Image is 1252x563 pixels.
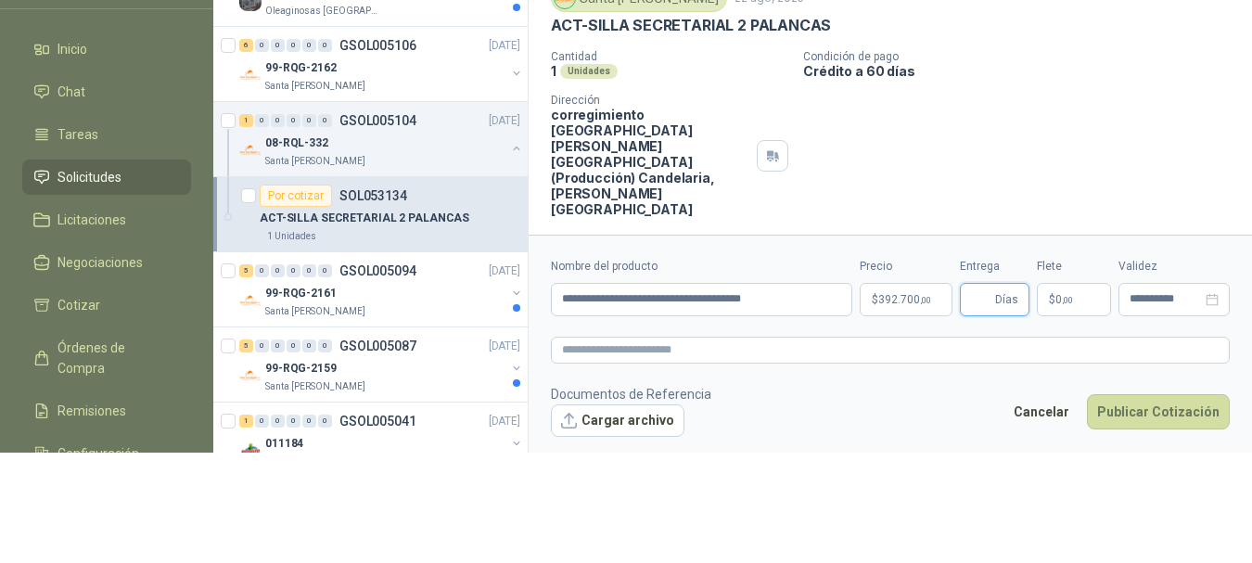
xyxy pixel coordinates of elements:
[260,229,324,244] div: 1 Unidades
[920,295,931,305] span: ,00
[318,415,332,428] div: 0
[239,335,524,394] a: 5 0 0 0 0 0 GSOL005087[DATE] Company Logo99-RQG-2159Santa [PERSON_NAME]
[22,74,191,109] a: Chat
[339,415,416,428] p: GSOL005041
[265,134,328,152] p: 08-RQL-332
[1003,394,1080,429] button: Cancelar
[489,112,520,130] p: [DATE]
[265,304,365,319] p: Santa [PERSON_NAME]
[239,64,262,86] img: Company Logo
[57,210,126,230] span: Licitaciones
[239,39,253,52] div: 6
[318,339,332,352] div: 0
[803,63,1245,79] p: Crédito a 60 días
[287,339,300,352] div: 0
[489,338,520,355] p: [DATE]
[318,264,332,277] div: 0
[239,34,524,94] a: 6 0 0 0 0 0 GSOL005106[DATE] Company Logo99-RQG-2162Santa [PERSON_NAME]
[302,39,316,52] div: 0
[239,289,262,312] img: Company Logo
[57,295,100,315] span: Cotizar
[271,339,285,352] div: 0
[265,285,337,302] p: 99-RQG-2161
[302,264,316,277] div: 0
[271,264,285,277] div: 0
[1055,294,1073,305] span: 0
[287,264,300,277] div: 0
[22,393,191,429] a: Remisiones
[255,114,269,127] div: 0
[265,360,337,377] p: 99-RQG-2159
[551,258,852,275] label: Nombre del producto
[22,202,191,237] a: Licitaciones
[57,401,126,421] span: Remisiones
[22,436,191,471] a: Configuración
[239,365,262,387] img: Company Logo
[239,440,262,462] img: Company Logo
[239,339,253,352] div: 5
[255,339,269,352] div: 0
[339,264,416,277] p: GSOL005094
[239,114,253,127] div: 1
[489,413,520,430] p: [DATE]
[265,379,365,394] p: Santa [PERSON_NAME]
[1087,394,1230,429] button: Publicar Cotización
[489,262,520,280] p: [DATE]
[302,415,316,428] div: 0
[1118,258,1230,275] label: Validez
[551,384,711,404] p: Documentos de Referencia
[271,114,285,127] div: 0
[239,415,253,428] div: 1
[239,410,524,469] a: 1 0 0 0 0 0 GSOL005041[DATE] Company Logo011184
[265,59,337,77] p: 99-RQG-2162
[551,63,556,79] p: 1
[287,39,300,52] div: 0
[57,252,143,273] span: Negociaciones
[57,167,121,187] span: Solicitudes
[265,435,303,453] p: 011184
[287,114,300,127] div: 0
[339,339,416,352] p: GSOL005087
[318,39,332,52] div: 0
[339,189,407,202] p: SOL053134
[213,177,528,252] a: Por cotizarSOL053134ACT-SILLA SECRETARIAL 2 PALANCAS1 Unidades
[239,264,253,277] div: 5
[255,264,269,277] div: 0
[1037,258,1111,275] label: Flete
[255,39,269,52] div: 0
[560,64,618,79] div: Unidades
[239,139,262,161] img: Company Logo
[265,154,365,169] p: Santa [PERSON_NAME]
[960,258,1029,275] label: Entrega
[489,37,520,55] p: [DATE]
[57,39,87,59] span: Inicio
[239,260,524,319] a: 5 0 0 0 0 0 GSOL005094[DATE] Company Logo99-RQG-2161Santa [PERSON_NAME]
[22,330,191,386] a: Órdenes de Compra
[22,32,191,67] a: Inicio
[260,210,469,227] p: ACT-SILLA SECRETARIAL 2 PALANCAS
[551,16,831,35] p: ACT-SILLA SECRETARIAL 2 PALANCAS
[22,117,191,152] a: Tareas
[57,124,98,145] span: Tareas
[1037,283,1111,316] p: $ 0,00
[551,94,749,107] p: Dirección
[271,415,285,428] div: 0
[260,185,332,207] div: Por cotizar
[551,404,684,438] button: Cargar archivo
[878,294,931,305] span: 392.700
[1062,295,1073,305] span: ,00
[265,79,365,94] p: Santa [PERSON_NAME]
[271,39,285,52] div: 0
[57,82,85,102] span: Chat
[57,338,173,378] span: Órdenes de Compra
[860,283,952,316] p: $392.700,00
[551,107,749,217] p: corregimiento [GEOGRAPHIC_DATA][PERSON_NAME][GEOGRAPHIC_DATA] (Producción) Candelaria , [PERSON_N...
[339,114,416,127] p: GSOL005104
[551,50,788,63] p: Cantidad
[1049,294,1055,305] span: $
[803,50,1245,63] p: Condición de pago
[302,114,316,127] div: 0
[860,258,952,275] label: Precio
[318,114,332,127] div: 0
[239,109,524,169] a: 1 0 0 0 0 0 GSOL005104[DATE] Company Logo08-RQL-332Santa [PERSON_NAME]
